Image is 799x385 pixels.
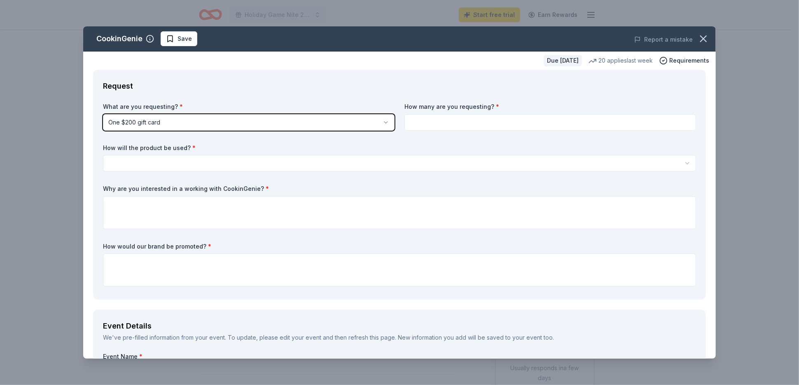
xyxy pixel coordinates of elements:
[103,80,696,93] div: Request
[589,56,653,66] div: 20 applies last week
[669,56,709,66] span: Requirements
[544,55,582,66] div: Due [DATE]
[178,34,192,44] span: Save
[103,144,696,152] label: How will the product be used?
[404,103,696,111] label: How many are you requesting?
[103,319,696,333] div: Event Details
[103,103,395,111] label: What are you requesting?
[634,35,693,45] button: Report a mistake
[103,352,696,361] label: Event Name
[103,333,696,343] div: We've pre-filled information from your event. To update, please edit your event and then refresh ...
[96,32,143,45] div: CookinGenie
[161,31,197,46] button: Save
[103,185,696,193] label: Why are you interested in a working with CookinGenie?
[659,56,709,66] button: Requirements
[103,242,696,251] label: How would our brand be promoted?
